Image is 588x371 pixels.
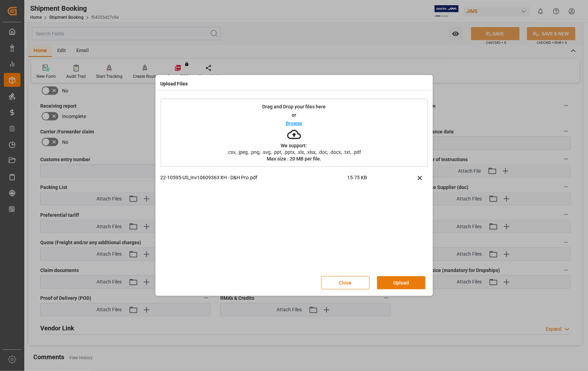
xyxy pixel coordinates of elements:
h4: Upload Files [161,80,188,88]
p: 22-10595-US_Inv10609363 XH - D&H Pro.pdf [161,174,348,181]
div: Drag and Drop your files hereorBrowseWe support:.csv, .jpeg, .png, .svg, .ppt, .pptx, .xls, .xlsx... [161,99,428,167]
p: Max size : 20 MB per file. [267,156,321,161]
button: Upload [377,276,426,289]
p: Browse [286,121,302,126]
p: or [292,113,296,117]
span: .csv, .jpeg, .png, .svg, .ppt, .pptx, .xls, .xlsx, .doc, .docx, .txt, .pdf [222,150,366,155]
p: We support: [281,143,307,148]
button: Close [321,276,370,289]
span: 15.75 KB [348,174,395,186]
p: Drag and Drop your files here [262,104,326,109]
